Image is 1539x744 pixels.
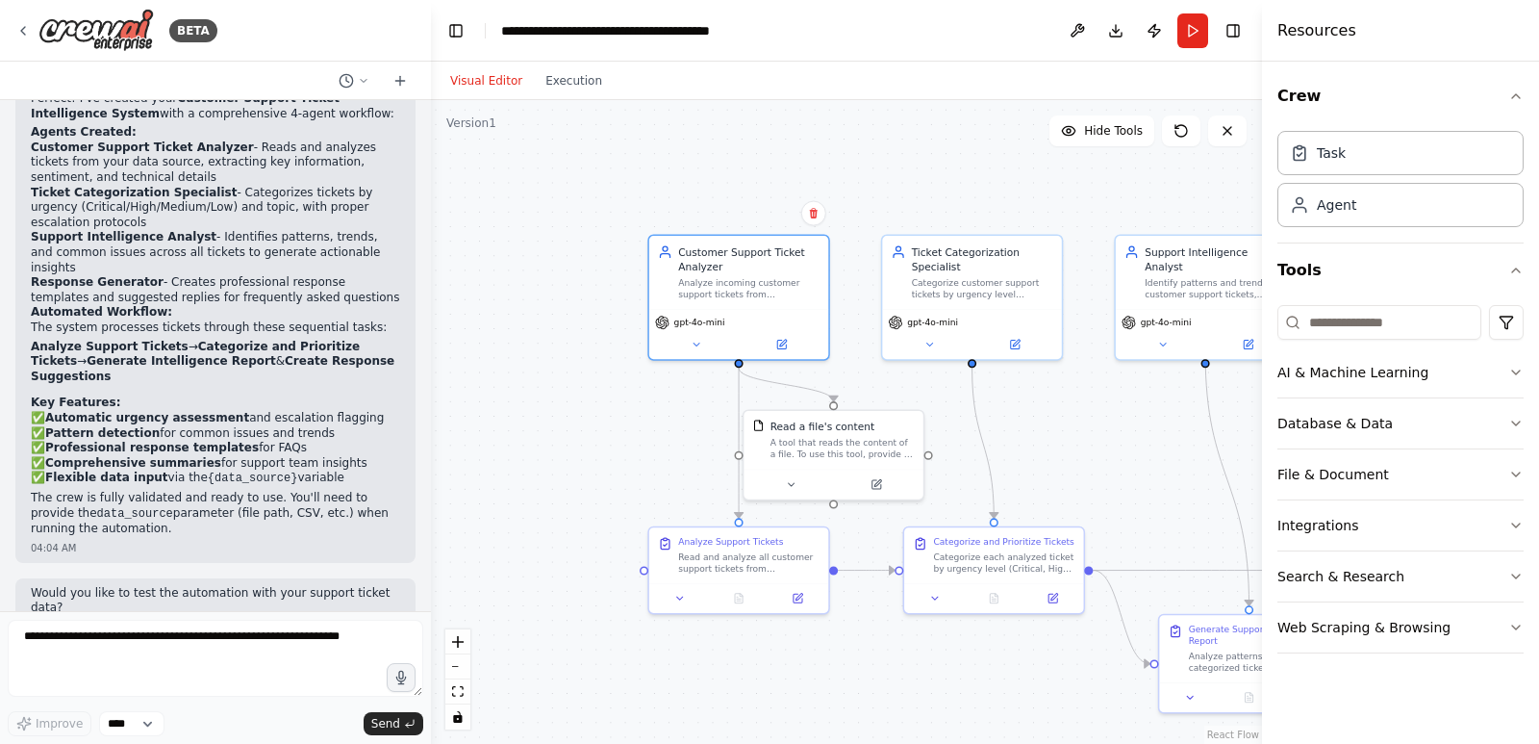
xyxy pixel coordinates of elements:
strong: Key Features: [31,396,120,409]
strong: Ticket Categorization Specialist [31,186,237,199]
span: gpt-4o-mini [907,317,958,328]
div: Ticket Categorization SpecialistCategorize customer support tickets by urgency level (critical, h... [881,235,1063,361]
button: Database & Data [1277,398,1524,449]
button: zoom out [445,654,470,680]
button: Tools [1277,244,1524,297]
span: gpt-4o-mini [1141,317,1192,328]
div: Categorize customer support tickets by urgency level (critical, high, medium, low) and topic cate... [912,277,1053,300]
strong: Flexible data input [45,471,168,484]
div: Task [1317,143,1346,163]
p: The system processes tickets through these sequential tasks: [31,321,400,336]
p: Would you like to test the automation with your support ticket data? [31,586,400,616]
img: FileReadTool [752,420,764,431]
div: Generate Support Intelligence Report [1189,624,1330,647]
strong: Customer Support Ticket Analyzer [31,141,254,154]
div: Read a file's content [770,420,875,434]
strong: Agents Created: [31,125,137,139]
div: Analyze incoming customer support tickets from {data_source} to extract key information, understa... [678,277,820,300]
button: Open in side panel [973,336,1056,353]
code: {data_source} [208,472,298,485]
button: Search & Research [1277,552,1524,602]
div: Generate Support Intelligence ReportAnalyze patterns across all categorized tickets to identify c... [1158,614,1340,714]
g: Edge from 1762f9e3-12b5-45f5-a638-82a7ae59cf79 to 6fd0c495-1f5b-47f8-8405-dcd2e82a9910 [838,563,895,577]
div: Support Intelligence Analyst [1145,244,1286,273]
img: Logo [38,9,154,52]
button: Hide right sidebar [1220,17,1247,44]
p: The crew is fully validated and ready to use. You'll need to provide the parameter (file path, CS... [31,491,400,537]
button: Visual Editor [439,69,534,92]
button: Delete node [801,201,826,226]
button: Web Scraping & Browsing [1277,603,1524,653]
div: Customer Support Ticket Analyzer [678,244,820,273]
div: FileReadToolRead a file's contentA tool that reads the content of a file. To use this tool, provi... [743,409,924,500]
strong: Generate Intelligence Report [87,354,276,368]
button: Execution [534,69,614,92]
div: Agent [1317,195,1356,215]
li: - Reads and analyzes tickets from your data source, extracting key information, sentiment, and te... [31,141,400,186]
div: Tools [1277,297,1524,669]
p: Perfect! I've created your with a comprehensive 4-agent workflow: [31,91,400,121]
button: zoom in [445,629,470,654]
div: BETA [169,19,217,42]
div: Categorize and Prioritize Tickets [933,536,1073,548]
g: Edge from 6fd0c495-1f5b-47f8-8405-dcd2e82a9910 to 55bdf766-4d62-4600-83d0-27a28a3222a2 [1093,563,1149,671]
li: - Categorizes tickets by urgency (Critical/High/Medium/Low) and topic, with proper escalation pro... [31,186,400,231]
li: - Creates professional response templates and suggested replies for frequently asked questions [31,275,400,305]
button: No output available [1218,689,1279,706]
g: Edge from b16f526a-4630-4ed6-b255-f3ef15533090 to 6fd0c495-1f5b-47f8-8405-dcd2e82a9910 [965,368,1001,518]
a: React Flow attribution [1207,730,1259,740]
button: Open in side panel [835,475,918,493]
div: Analyze patterns across all categorized tickets to identify common issues, trending problems, and... [1189,651,1330,674]
strong: Categorize and Prioritize Tickets [31,340,360,369]
div: Version 1 [446,115,496,131]
li: - Identifies patterns, trends, and common issues across all tickets to generate actionable insights [31,230,400,275]
button: Open in side panel [741,336,823,353]
code: data_source [97,507,173,521]
strong: Create Response Suggestions [31,354,394,383]
button: Open in side panel [1027,590,1077,607]
div: A tool that reads the content of a file. To use this tool, provide a 'file_path' parameter with t... [770,437,915,460]
div: Support Intelligence AnalystIdentify patterns and trends in customer support tickets, detect comm... [1114,235,1296,361]
button: Improve [8,711,91,736]
strong: Pattern detection [45,426,160,440]
button: Start a new chat [385,69,416,92]
button: Send [364,712,423,735]
div: Categorize and Prioritize TicketsCategorize each analyzed ticket by urgency level (Critical, High... [903,526,1085,615]
strong: Analyze Support Tickets [31,340,189,353]
div: React Flow controls [445,629,470,730]
button: Open in side panel [1207,336,1290,353]
button: Switch to previous chat [331,69,377,92]
span: Hide Tools [1084,123,1143,139]
strong: Response Generator [31,275,164,289]
span: Send [371,716,400,731]
button: Hide left sidebar [442,17,469,44]
strong: Support Intelligence Analyst [31,230,216,244]
div: Categorize each analyzed ticket by urgency level (Critical, High, Medium, Low) and topic categori... [933,551,1074,574]
g: Edge from e995b13a-3a47-40e7-8382-8099d581bd36 to b4ac1ad2-31e1-4cbb-a26e-4e20de6cc6b3 [731,368,841,401]
div: Crew [1277,123,1524,243]
button: Hide Tools [1049,115,1154,146]
p: ✅ and escalation flagging ✅ for common issues and trends ✅ for FAQs ✅ for support team insights ✅... [31,411,400,487]
span: gpt-4o-mini [674,317,725,328]
div: Customer Support Ticket AnalyzerAnalyze incoming customer support tickets from {data_source} to e... [647,235,829,361]
button: Click to speak your automation idea [387,663,416,692]
span: Improve [36,716,83,731]
strong: Professional response templates [45,441,259,454]
div: Analyze Support TicketsRead and analyze all customer support tickets from {data_source}. Extract ... [647,526,829,615]
button: No output available [708,590,769,607]
div: Ticket Categorization Specialist [912,244,1053,273]
button: Open in side panel [772,590,822,607]
h4: Resources [1277,19,1356,42]
g: Edge from e929ab20-6328-49a9-ac32-e8bd830349b2 to 55bdf766-4d62-4600-83d0-27a28a3222a2 [1198,353,1257,605]
div: Identify patterns and trends in customer support tickets, detect common issues across multiple ti... [1145,277,1286,300]
g: Edge from e995b13a-3a47-40e7-8382-8099d581bd36 to 1762f9e3-12b5-45f5-a638-82a7ae59cf79 [731,368,745,518]
strong: Automated Workflow: [31,305,172,319]
strong: Comprehensive summaries [45,456,221,470]
button: AI & Machine Learning [1277,347,1524,398]
button: toggle interactivity [445,705,470,730]
li: → → & [31,340,400,385]
div: 04:04 AM [31,541,400,555]
strong: Automatic urgency assessment [45,411,249,424]
div: Analyze Support Tickets [678,536,783,548]
strong: Customer Support Ticket Intelligence System [31,91,340,120]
